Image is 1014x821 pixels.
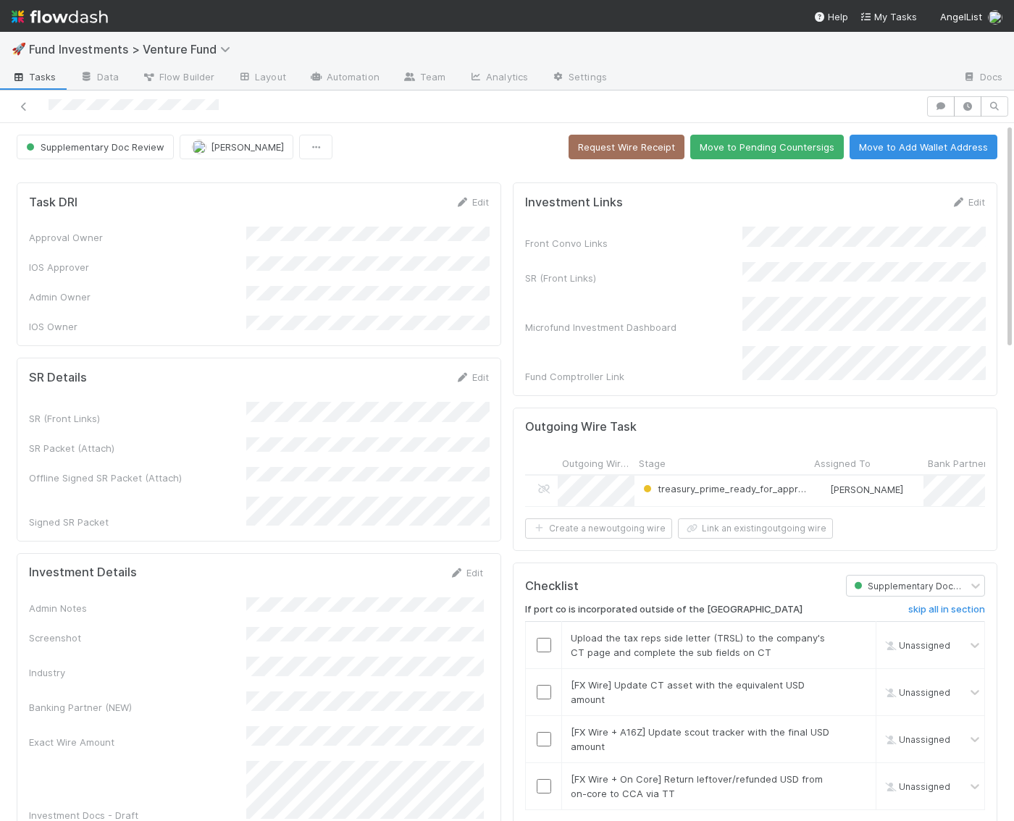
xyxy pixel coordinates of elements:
span: Outgoing Wire ID [562,456,631,471]
img: logo-inverted-e16ddd16eac7371096b0.svg [12,4,108,29]
span: 🚀 [12,43,26,55]
img: avatar_041b9f3e-9684-4023-b9b7-2f10de55285d.png [988,10,1002,25]
div: [PERSON_NAME] [816,482,903,497]
a: My Tasks [860,9,917,24]
a: Edit [455,371,489,383]
span: Tasks [12,70,56,84]
button: Link an existingoutgoing wire [678,518,833,539]
img: avatar_3ada3d7a-7184-472b-a6ff-1830e1bb1afd.png [816,484,828,495]
div: SR Packet (Attach) [29,441,246,455]
div: SR (Front Links) [525,271,742,285]
span: Stage [639,456,666,471]
span: Unassigned [881,640,950,651]
div: Admin Notes [29,601,246,615]
span: Supplementary Doc Review [23,141,164,153]
div: Help [813,9,848,24]
div: Screenshot [29,631,246,645]
button: Create a newoutgoing wire [525,518,672,539]
h5: Investment Details [29,565,137,580]
a: Team [391,67,457,90]
div: Microfund Investment Dashboard [525,320,742,334]
span: Unassigned [881,687,950,698]
button: [PERSON_NAME] [180,135,293,159]
span: Flow Builder [142,70,214,84]
span: [FX Wire + On Core] Return leftover/refunded USD from on-core to CCA via TT [571,773,823,799]
a: Automation [298,67,391,90]
a: skip all in section [908,604,985,621]
a: Flow Builder [130,67,226,90]
span: Bank Partner [928,456,987,471]
div: Industry [29,665,246,680]
button: Move to Pending Countersigs [690,135,844,159]
h5: Task DRI [29,195,77,210]
span: Fund Investments > Venture Fund [29,42,238,56]
div: Front Convo Links [525,236,742,250]
span: Upload the tax reps side letter (TRSL) to the company's CT page and complete the sub fields on CT [571,632,825,658]
div: Signed SR Packet [29,515,246,529]
span: [FX Wire + A16Z] Update scout tracker with the final USD amount [571,726,829,752]
button: Supplementary Doc Review [17,135,174,159]
img: avatar_6db445ce-3f56-49af-8247-57cf2b85f45b.png [192,140,206,154]
button: Request Wire Receipt [569,135,684,159]
h5: Checklist [525,579,579,594]
a: Analytics [457,67,540,90]
h6: skip all in section [908,604,985,615]
span: [PERSON_NAME] [211,141,284,153]
span: Supplementary Doc Review [851,581,987,591]
h5: SR Details [29,371,87,385]
span: [PERSON_NAME] [830,484,903,495]
span: Assigned To [814,456,871,471]
span: treasury_prime_ready_for_approval [640,483,817,494]
div: Exact Wire Amount [29,735,246,749]
a: Data [68,67,130,90]
a: Settings [540,67,619,90]
span: My Tasks [860,11,917,22]
a: Layout [226,67,298,90]
div: Banking Partner (NEW) [29,700,246,715]
h6: If port co is incorporated outside of the [GEOGRAPHIC_DATA] [525,604,803,615]
button: Move to Add Wallet Address [850,135,997,159]
span: Unassigned [881,734,950,745]
span: Unassigned [881,781,950,792]
div: Offline Signed SR Packet (Attach) [29,471,246,485]
div: IOS Approver [29,260,246,274]
div: Fund Comptroller Link [525,369,742,384]
a: Edit [455,196,489,208]
div: Approval Owner [29,230,246,245]
h5: Outgoing Wire Task [525,420,637,434]
div: treasury_prime_ready_for_approval [640,481,810,496]
div: IOS Owner [29,319,246,334]
div: SR (Front Links) [29,411,246,426]
a: Edit [951,196,985,208]
span: [FX Wire] Update CT asset with the equivalent USD amount [571,679,805,705]
a: Docs [951,67,1014,90]
a: Edit [449,567,483,578]
div: Admin Owner [29,290,246,304]
h5: Investment Links [525,195,623,210]
span: AngelList [940,11,982,22]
